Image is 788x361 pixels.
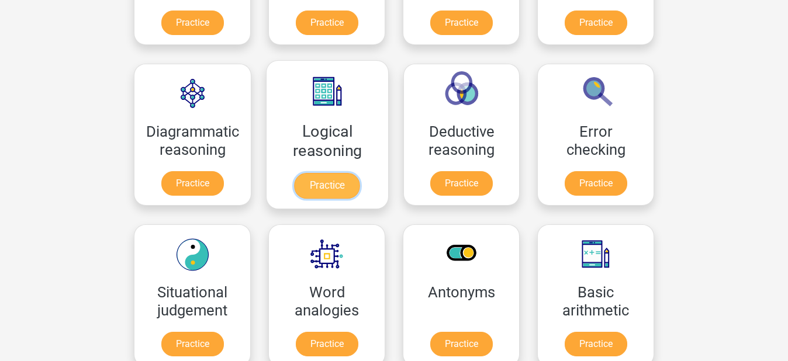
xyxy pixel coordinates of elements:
[296,332,358,356] a: Practice
[161,171,224,196] a: Practice
[430,332,493,356] a: Practice
[295,173,360,199] a: Practice
[565,332,627,356] a: Practice
[565,171,627,196] a: Practice
[430,171,493,196] a: Practice
[296,11,358,35] a: Practice
[565,11,627,35] a: Practice
[430,11,493,35] a: Practice
[161,11,224,35] a: Practice
[161,332,224,356] a: Practice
